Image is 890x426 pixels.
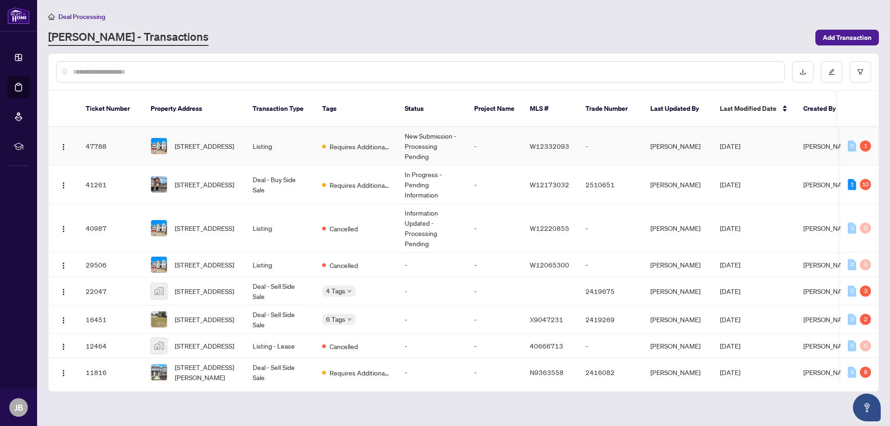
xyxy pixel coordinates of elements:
div: 0 [848,340,856,351]
div: 1 [848,179,856,190]
th: Trade Number [578,91,643,127]
td: 2419269 [578,305,643,334]
div: 0 [848,367,856,378]
th: Tags [315,91,397,127]
th: Property Address [143,91,245,127]
td: 16451 [78,305,143,334]
td: Listing [245,204,315,253]
img: Logo [60,369,67,377]
span: [STREET_ADDRESS] [175,286,234,296]
span: JB [14,401,23,414]
span: W12173032 [530,180,569,189]
div: 8 [860,367,871,378]
div: 0 [848,259,856,270]
td: [PERSON_NAME] [643,305,712,334]
th: Project Name [467,91,522,127]
span: [PERSON_NAME] [803,342,853,350]
td: - [397,305,467,334]
span: Requires Additional Docs [330,141,390,152]
span: down [347,317,352,322]
div: 0 [848,223,856,234]
img: thumbnail-img [151,257,167,273]
td: In Progress - Pending Information [397,165,467,204]
td: [PERSON_NAME] [643,127,712,165]
span: Requires Additional Docs [330,368,390,378]
span: 40666713 [530,342,563,350]
div: 0 [848,286,856,297]
td: 2510651 [578,165,643,204]
img: Logo [60,143,67,151]
td: [PERSON_NAME] [643,358,712,387]
img: Logo [60,262,67,269]
span: [PERSON_NAME] [803,224,853,232]
button: download [792,61,814,83]
span: [STREET_ADDRESS] [175,260,234,270]
img: thumbnail-img [151,364,167,380]
span: [PERSON_NAME] [803,315,853,324]
span: N9363558 [530,368,564,376]
span: filter [857,69,864,75]
th: Ticket Number [78,91,143,127]
img: Logo [60,343,67,350]
td: - [578,334,643,358]
span: Last Modified Date [720,103,776,114]
button: Open asap [853,394,881,421]
span: X9047231 [530,315,563,324]
td: - [467,358,522,387]
td: Listing [245,253,315,277]
td: Information Updated - Processing Pending [397,204,467,253]
td: Deal - Sell Side Sale [245,277,315,305]
img: Logo [60,317,67,324]
span: [PERSON_NAME] [803,180,853,189]
td: 40987 [78,204,143,253]
div: 0 [848,314,856,325]
span: Deal Processing [58,13,105,21]
img: thumbnail-img [151,338,167,354]
span: Cancelled [330,341,358,351]
td: - [578,204,643,253]
span: Cancelled [330,260,358,270]
span: [DATE] [720,342,740,350]
button: Add Transaction [815,30,879,45]
td: 11816 [78,358,143,387]
img: Logo [60,182,67,189]
span: [PERSON_NAME] [803,142,853,150]
td: - [467,305,522,334]
img: thumbnail-img [151,312,167,327]
span: [STREET_ADDRESS] [175,179,234,190]
span: down [347,289,352,293]
div: 0 [860,223,871,234]
span: W12220855 [530,224,569,232]
span: 6 Tags [326,314,345,324]
td: - [467,165,522,204]
img: logo [7,7,30,24]
span: 4 Tags [326,286,345,296]
th: Status [397,91,467,127]
span: Add Transaction [823,30,871,45]
img: thumbnail-img [151,283,167,299]
th: Last Updated By [643,91,712,127]
th: MLS # [522,91,578,127]
button: Logo [56,177,71,192]
td: Deal - Sell Side Sale [245,305,315,334]
td: - [467,277,522,305]
span: Cancelled [330,223,358,234]
div: 10 [860,179,871,190]
td: - [578,127,643,165]
td: 2419675 [578,277,643,305]
td: - [397,253,467,277]
div: 2 [860,314,871,325]
span: [STREET_ADDRESS][PERSON_NAME] [175,362,238,382]
td: 12464 [78,334,143,358]
span: home [48,13,55,20]
span: [DATE] [720,180,740,189]
th: Transaction Type [245,91,315,127]
button: filter [850,61,871,83]
div: 0 [860,259,871,270]
th: Created By [796,91,852,127]
button: Logo [56,221,71,235]
button: Logo [56,338,71,353]
td: [PERSON_NAME] [643,165,712,204]
td: 22047 [78,277,143,305]
span: [DATE] [720,261,740,269]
